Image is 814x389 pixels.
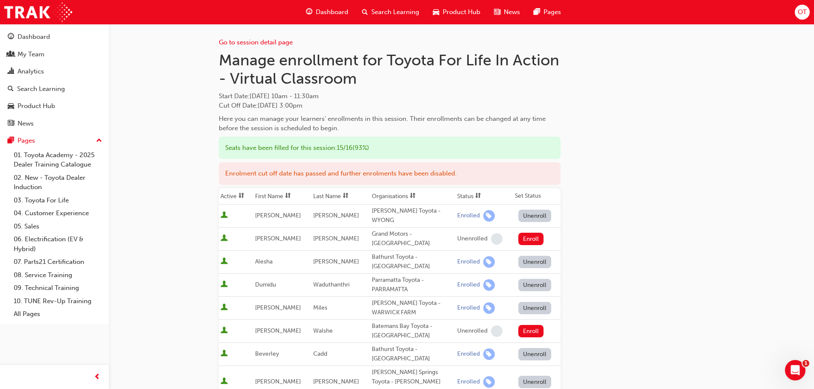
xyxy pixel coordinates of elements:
[483,302,495,314] span: learningRecordVerb_ENROLL-icon
[8,68,14,76] span: chart-icon
[255,378,301,385] span: [PERSON_NAME]
[10,233,106,255] a: 06. Electrification (EV & Hybrid)
[518,302,552,314] button: Unenroll
[494,7,500,18] span: news-icon
[220,211,228,220] span: User is active
[219,51,561,88] h1: Manage enrollment for Toyota For Life In Action - Virtual Classroom
[219,91,561,101] span: Start Date :
[8,137,14,145] span: pages-icon
[457,258,480,266] div: Enrolled
[255,350,279,357] span: Beverley
[219,137,561,159] div: Seats have been filled for this session : 15 / 16 ( 93% )
[518,325,544,337] button: Enroll
[94,372,100,383] span: prev-icon
[544,7,561,17] span: Pages
[253,188,311,205] th: Toggle SortBy
[255,281,276,288] span: Dumidu
[255,212,301,219] span: [PERSON_NAME]
[10,220,106,233] a: 05. Sales
[313,235,359,242] span: [PERSON_NAME]
[220,281,228,289] span: User is active
[219,102,303,109] span: Cut Off Date : [DATE] 3:00pm
[10,295,106,308] a: 10. TUNE Rev-Up Training
[3,27,106,133] button: DashboardMy TeamAnalyticsSearch LearningProduct HubNews
[8,51,14,58] span: people-icon
[483,210,495,222] span: learningRecordVerb_ENROLL-icon
[3,133,106,149] button: Pages
[313,327,333,334] span: Walshe
[372,298,454,318] div: [PERSON_NAME] Toyota - WARWICK FARM
[457,304,480,312] div: Enrolled
[18,101,55,111] div: Product Hub
[372,345,454,364] div: Bathurst Toyota - [GEOGRAPHIC_DATA]
[306,7,312,18] span: guage-icon
[513,188,561,205] th: Set Status
[518,279,552,291] button: Unenroll
[372,275,454,295] div: Parramatta Toyota - PARRAMATTA
[443,7,480,17] span: Product Hub
[313,212,359,219] span: [PERSON_NAME]
[457,327,488,335] div: Unenrolled
[10,171,106,194] a: 02. New - Toyota Dealer Induction
[316,7,348,17] span: Dashboard
[3,29,106,45] a: Dashboard
[8,120,14,128] span: news-icon
[4,3,72,22] a: Trak
[491,233,503,245] span: learningRecordVerb_NONE-icon
[372,252,454,272] div: Bathurst Toyota - [GEOGRAPHIC_DATA]
[10,207,106,220] a: 04. Customer Experience
[10,269,106,282] a: 08. Service Training
[220,350,228,358] span: User is active
[220,304,228,312] span: User is active
[410,193,416,200] span: sorting-icon
[220,327,228,335] span: User is active
[534,7,540,18] span: pages-icon
[255,235,301,242] span: [PERSON_NAME]
[18,50,44,59] div: My Team
[518,348,552,360] button: Unenroll
[483,256,495,268] span: learningRecordVerb_ENROLL-icon
[8,102,14,110] span: car-icon
[299,3,355,21] a: guage-iconDashboard
[313,258,359,265] span: [PERSON_NAME]
[518,376,552,388] button: Unenroll
[8,33,14,41] span: guage-icon
[483,376,495,388] span: learningRecordVerb_ENROLL-icon
[355,3,426,21] a: search-iconSearch Learning
[518,233,544,245] button: Enroll
[795,5,810,20] button: OT
[96,135,102,146] span: up-icon
[219,188,253,205] th: Toggle SortBy
[457,235,488,243] div: Unenrolled
[372,206,454,225] div: [PERSON_NAME] Toyota - WYONG
[455,188,513,205] th: Toggle SortBy
[8,85,14,93] span: search-icon
[313,378,359,385] span: [PERSON_NAME]
[220,257,228,266] span: User is active
[10,194,106,207] a: 03. Toyota For Life
[17,84,65,94] div: Search Learning
[10,149,106,171] a: 01. Toyota Academy - 2025 Dealer Training Catalogue
[457,378,480,386] div: Enrolled
[10,307,106,321] a: All Pages
[18,32,50,42] div: Dashboard
[219,162,561,185] div: Enrolment cut off date has passed and further enrolments have been disabled.
[518,210,552,222] button: Unenroll
[3,81,106,97] a: Search Learning
[313,304,327,311] span: Miles
[504,7,520,17] span: News
[250,92,319,100] span: [DATE] 10am - 11:30am
[238,193,244,200] span: sorting-icon
[285,193,291,200] span: sorting-icon
[475,193,481,200] span: sorting-icon
[362,7,368,18] span: search-icon
[255,304,301,311] span: [PERSON_NAME]
[483,279,495,291] span: learningRecordVerb_ENROLL-icon
[3,98,106,114] a: Product Hub
[343,193,349,200] span: sorting-icon
[798,7,807,17] span: OT
[483,348,495,360] span: learningRecordVerb_ENROLL-icon
[370,188,455,205] th: Toggle SortBy
[426,3,487,21] a: car-iconProduct Hub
